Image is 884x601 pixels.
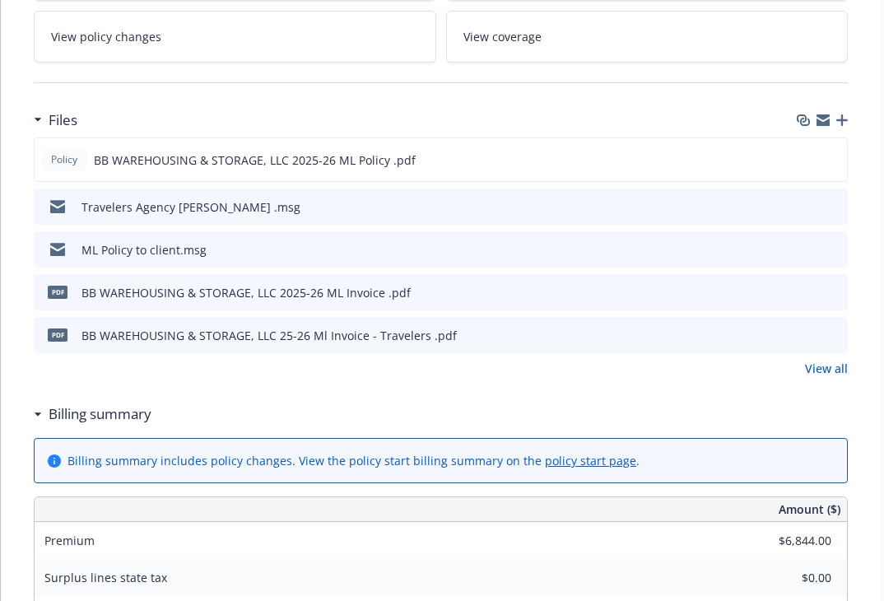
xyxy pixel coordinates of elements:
[44,570,167,585] span: Surplus lines state tax
[734,529,841,553] input: 0.00
[94,151,416,169] span: BB WAREHOUSING & STORAGE, LLC 2025-26 ML Policy .pdf
[800,241,813,259] button: download file
[779,501,840,518] span: Amount ($)
[48,286,67,298] span: pdf
[81,241,207,259] div: ML Policy to client.msg
[800,198,813,216] button: download file
[826,241,841,259] button: preview file
[67,452,640,469] div: Billing summary includes policy changes. View the policy start billing summary on the .
[805,360,848,377] a: View all
[826,198,841,216] button: preview file
[800,284,813,301] button: download file
[446,11,849,63] a: View coverage
[826,284,841,301] button: preview file
[48,152,81,167] span: Policy
[34,11,436,63] a: View policy changes
[34,403,151,425] div: Billing summary
[48,328,67,341] span: pdf
[826,327,841,344] button: preview file
[799,151,812,169] button: download file
[81,284,411,301] div: BB WAREHOUSING & STORAGE, LLC 2025-26 ML Invoice .pdf
[826,151,840,169] button: preview file
[49,109,77,131] h3: Files
[81,198,300,216] div: Travelers Agency [PERSON_NAME] .msg
[545,453,636,468] a: policy start page
[49,403,151,425] h3: Billing summary
[734,566,841,590] input: 0.00
[34,109,77,131] div: Files
[81,327,457,344] div: BB WAREHOUSING & STORAGE, LLC 25-26 Ml Invoice - Travelers .pdf
[463,28,542,45] span: View coverage
[44,533,95,548] span: Premium
[51,28,161,45] span: View policy changes
[800,327,813,344] button: download file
